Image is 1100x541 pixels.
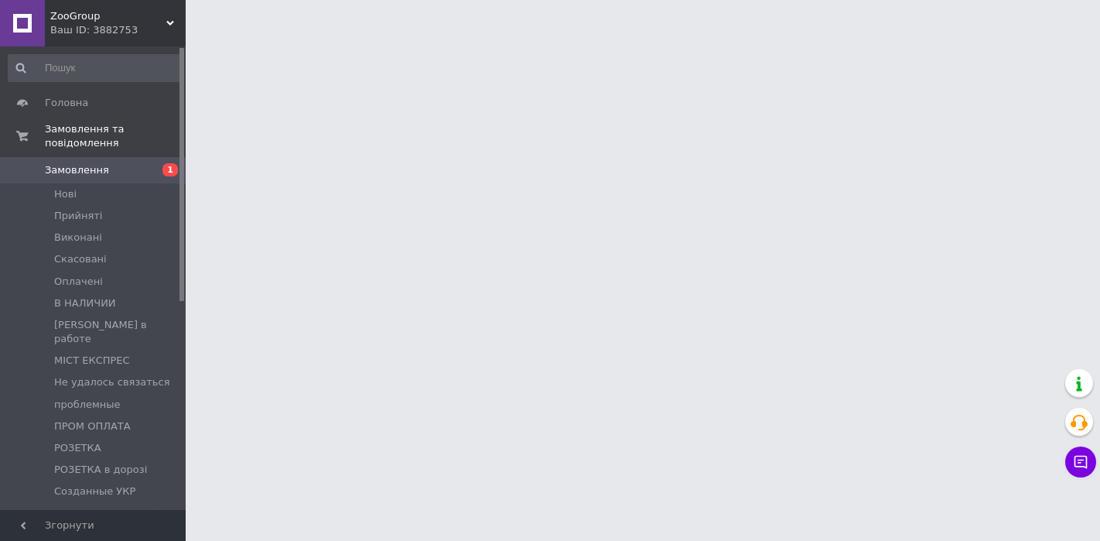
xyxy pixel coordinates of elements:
span: Оплачені [54,275,103,289]
input: Пошук [8,54,183,82]
button: Чат з покупцем [1065,447,1096,478]
span: Созданные УКР [54,485,135,498]
span: проблемные [54,398,121,412]
span: Не удалось связаться [54,375,169,389]
span: Замовлення [45,163,109,177]
span: ПРОМ ОПЛАТА [54,419,131,433]
div: Ваш ID: 3882753 [50,23,186,37]
span: В НАЛИЧИИ [54,296,116,310]
span: РОЗЕТКА в дорозі [54,463,147,477]
span: Нові [54,187,77,201]
span: МІСТ ЕКСПРЕС [54,354,130,368]
span: Скасовані [54,252,107,266]
span: Прийняті [54,209,102,223]
span: УКР пошта в дорозі [54,507,157,521]
span: Замовлення та повідомлення [45,122,186,150]
span: Виконані [54,231,102,245]
span: [PERSON_NAME] в работе [54,318,181,346]
span: 1 [162,163,178,176]
span: Головна [45,96,88,110]
span: РОЗЕТКА [54,441,101,455]
span: ZooGroup [50,9,166,23]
